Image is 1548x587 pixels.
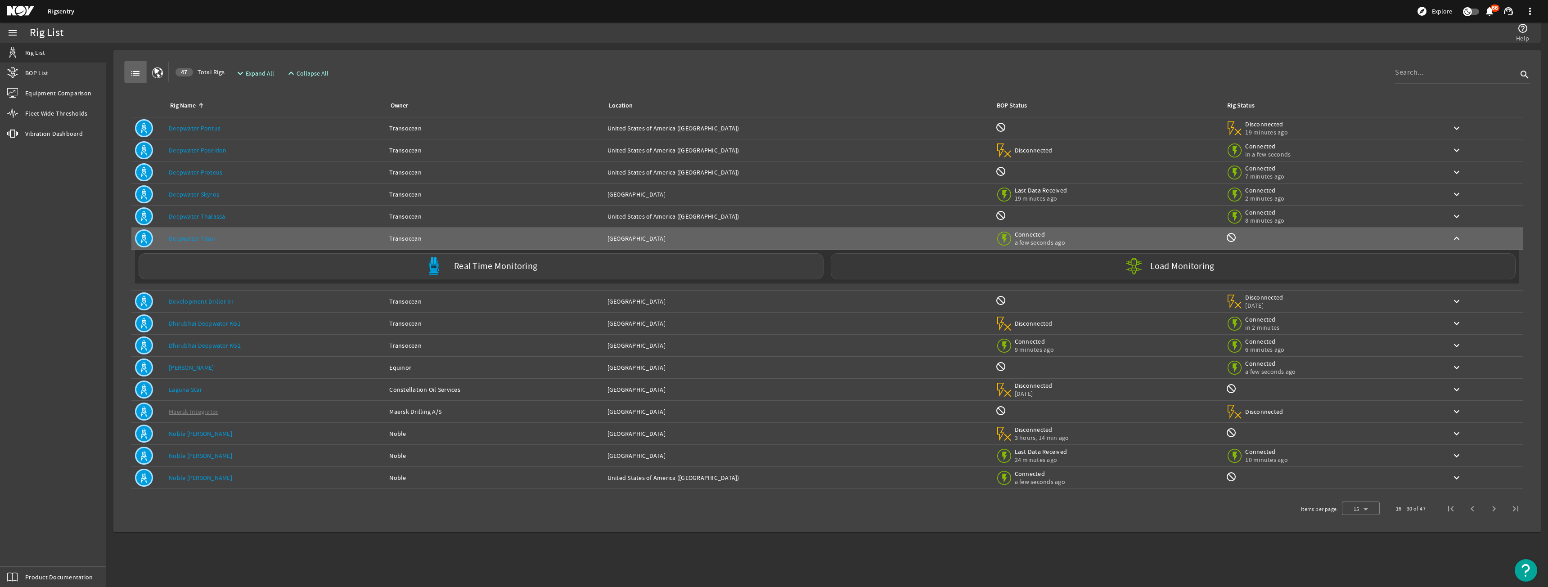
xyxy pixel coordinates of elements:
[1015,470,1065,478] span: Connected
[175,68,193,76] div: 47
[1245,120,1288,128] span: Disconnected
[1015,186,1067,194] span: Last Data Received
[1245,315,1283,323] span: Connected
[231,65,278,81] button: Expand All
[1015,478,1065,486] span: a few seconds ago
[30,28,63,37] div: Rig List
[607,451,988,460] div: [GEOGRAPHIC_DATA]
[389,297,600,306] div: Transocean
[389,234,600,243] div: Transocean
[1245,301,1283,309] span: [DATE]
[1517,23,1528,34] mat-icon: help_outline
[1015,426,1069,434] span: Disconnected
[1015,456,1067,464] span: 24 minutes ago
[169,124,220,132] a: Deepwater Pontus
[1462,498,1483,520] button: Previous page
[1226,383,1237,394] mat-icon: Rig Monitoring not available for this rig
[389,101,596,111] div: Owner
[607,363,988,372] div: [GEOGRAPHIC_DATA]
[1245,172,1284,180] span: 7 minutes ago
[1485,7,1494,16] button: 66
[389,168,600,177] div: Transocean
[1226,427,1237,438] mat-icon: Rig Monitoring not available for this rig
[169,452,232,460] a: Noble [PERSON_NAME]
[25,89,91,98] span: Equipment Comparison
[391,101,408,111] div: Owner
[1245,194,1284,202] span: 2 minutes ago
[1015,337,1054,345] span: Connected
[389,473,600,482] div: Noble
[995,122,1006,133] mat-icon: BOP Monitoring not available for this rig
[607,234,988,243] div: [GEOGRAPHIC_DATA]
[297,69,328,78] span: Collapse All
[1516,34,1529,43] span: Help
[389,341,600,350] div: Transocean
[1451,296,1462,307] mat-icon: keyboard_arrow_down
[169,430,232,438] a: Noble [PERSON_NAME]
[389,124,600,133] div: Transocean
[1505,498,1526,520] button: Last page
[1245,164,1284,172] span: Connected
[25,109,87,118] span: Fleet Wide Thresholds
[169,101,378,111] div: Rig Name
[389,190,600,199] div: Transocean
[1395,67,1517,78] input: Search...
[246,69,274,78] span: Expand All
[607,429,988,438] div: [GEOGRAPHIC_DATA]
[1015,390,1053,398] span: [DATE]
[286,68,293,79] mat-icon: expand_less
[130,68,141,79] mat-icon: list
[169,385,202,394] a: Laguna Star
[1245,128,1288,136] span: 19 minutes ago
[1245,359,1296,367] span: Connected
[1015,230,1065,238] span: Connected
[425,257,443,275] img: Bluepod.svg
[1451,318,1462,329] mat-icon: keyboard_arrow_down
[1451,167,1462,178] mat-icon: keyboard_arrow_down
[1451,362,1462,373] mat-icon: keyboard_arrow_down
[25,573,93,582] span: Product Documentation
[1245,293,1283,301] span: Disconnected
[997,101,1027,111] div: BOP Status
[282,65,332,81] button: Collapse All
[607,473,988,482] div: United States of America ([GEOGRAPHIC_DATA])
[1245,186,1284,194] span: Connected
[1301,505,1338,514] div: Items per page:
[1245,150,1291,158] span: in a few seconds
[607,124,988,133] div: United States of America ([GEOGRAPHIC_DATA])
[1519,0,1541,22] button: more_vert
[1015,146,1053,154] span: Disconnected
[7,27,18,38] mat-icon: menu
[1245,142,1291,150] span: Connected
[1396,504,1426,513] div: 16 – 30 of 47
[607,168,988,177] div: United States of America ([GEOGRAPHIC_DATA])
[1015,448,1067,456] span: Last Data Received
[169,146,227,154] a: Deepwater Poseidon
[389,385,600,394] div: Constellation Oil Services
[169,168,222,176] a: Deepwater Proteus
[607,297,988,306] div: [GEOGRAPHIC_DATA]
[1519,69,1530,80] i: search
[1503,6,1514,17] mat-icon: support_agent
[169,474,232,482] a: Noble [PERSON_NAME]
[995,361,1006,372] mat-icon: BOP Monitoring not available for this rig
[169,363,214,372] a: [PERSON_NAME]
[607,341,988,350] div: [GEOGRAPHIC_DATA]
[1451,340,1462,351] mat-icon: keyboard_arrow_down
[995,405,1006,416] mat-icon: BOP Monitoring not available for this rig
[1417,6,1427,17] mat-icon: explore
[1451,233,1462,244] mat-icon: keyboard_arrow_up
[1515,559,1537,582] button: Open Resource Center
[169,319,241,327] a: Dhirubhai Deepwater KG1
[389,407,600,416] div: Maersk Drilling A/S
[1015,381,1053,390] span: Disconnected
[1451,189,1462,200] mat-icon: keyboard_arrow_down
[169,408,218,416] a: Maersk Integrator
[169,341,241,350] a: Dhirubhai Deepwater KG2
[1015,319,1053,327] span: Disconnected
[607,319,988,328] div: [GEOGRAPHIC_DATA]
[1451,123,1462,134] mat-icon: keyboard_arrow_down
[389,363,600,372] div: Equinor
[235,68,242,79] mat-icon: expand_more
[7,128,18,139] mat-icon: vibration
